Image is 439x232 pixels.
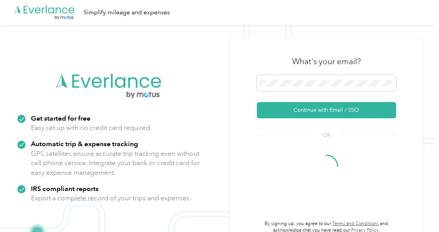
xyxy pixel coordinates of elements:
p: GPS satellites ensure accurate trip tracking even without cell phone service. Integrate your bank... [31,149,200,177]
p: Easy set up with no credit card required [31,123,150,133]
strong: IRS compliant reports [31,184,99,193]
button: Continue with Email / SSO [257,102,396,118]
strong: Get started for free [31,114,91,122]
div: Simplify mileage and expenses [84,8,170,17]
strong: Automatic trip & expense tracking [31,140,138,148]
span: OR [313,131,340,139]
a: Terms and Conditions [332,221,379,227]
h3: What's your email? [292,56,361,67]
p: Export a complete record of your trips and expenses. [31,193,191,203]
